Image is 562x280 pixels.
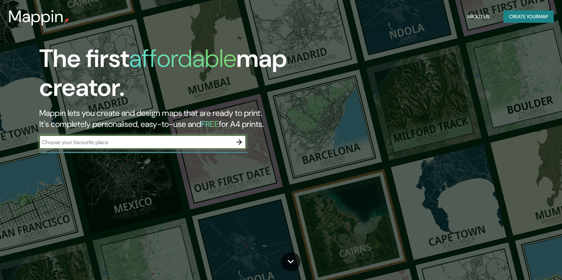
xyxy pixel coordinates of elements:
[39,138,232,146] input: Choose your favourite place
[129,42,236,74] h1: affordable
[201,119,219,129] h5: FREE
[464,10,492,23] button: About Us
[39,108,320,130] h2: Mappin lets you create and design maps that are ready to print. It's completely personalised, eas...
[39,44,320,108] h1: The first map creator.
[64,18,69,23] img: mappin-pin
[503,10,554,23] button: Create yourmap
[8,7,64,26] h3: Mappin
